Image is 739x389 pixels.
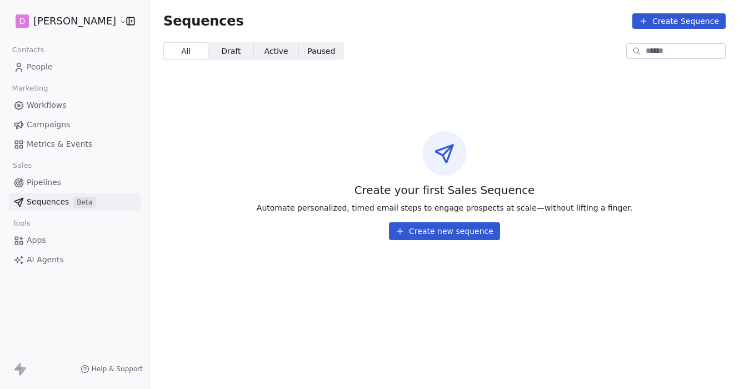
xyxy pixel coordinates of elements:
span: Sequences [27,196,69,208]
span: D [19,16,26,27]
span: [PERSON_NAME] [33,14,116,28]
span: Automate personalized, timed email steps to engage prospects at scale—without lifting a finger. [257,202,632,213]
a: Pipelines [9,173,141,192]
a: Metrics & Events [9,135,141,153]
span: Help & Support [92,365,143,373]
a: Help & Support [81,365,143,373]
a: Workflows [9,96,141,114]
button: Create new sequence [389,222,500,240]
span: Contacts [7,42,49,58]
span: Pipelines [27,177,61,188]
span: Active [264,46,288,57]
button: Create Sequence [632,13,726,29]
span: AI Agents [27,254,64,266]
span: Marketing [7,80,53,97]
span: Apps [27,235,46,246]
a: Campaigns [9,116,141,134]
span: Create your first Sales Sequence [354,182,535,198]
a: Apps [9,231,141,250]
span: Sequences [163,13,244,29]
a: SequencesBeta [9,193,141,211]
span: Paused [307,46,335,57]
span: Sales [8,157,37,174]
span: Campaigns [27,119,70,131]
span: People [27,61,53,73]
span: Draft [221,46,241,57]
a: People [9,58,141,76]
span: Tools [8,215,35,232]
span: Metrics & Events [27,138,92,150]
span: Beta [73,197,96,208]
button: D[PERSON_NAME] [13,12,118,31]
a: AI Agents [9,251,141,269]
span: Workflows [27,99,67,111]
